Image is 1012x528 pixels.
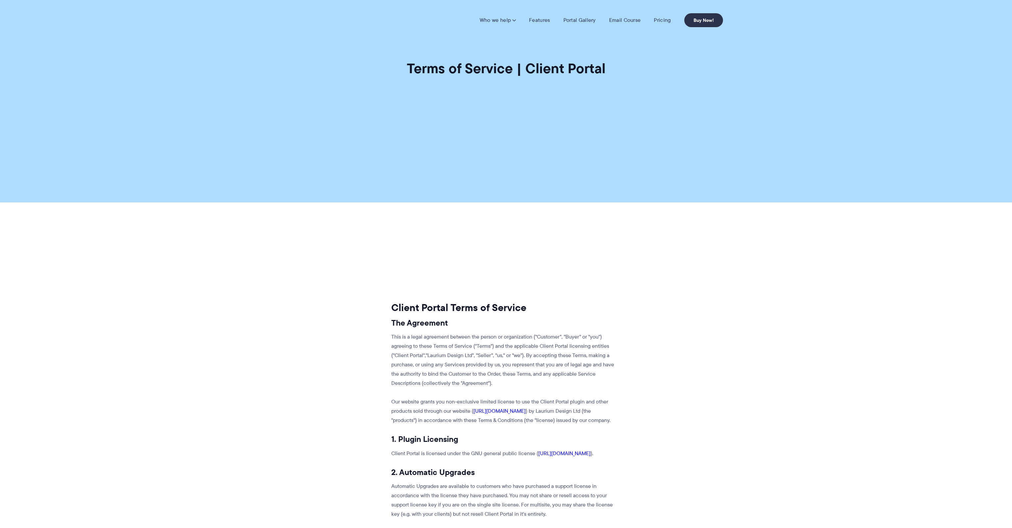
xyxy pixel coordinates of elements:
h3: 2. Automatic Upgrades [391,467,617,477]
p: Client Portal is licensed under the GNU general public license ( ). [391,449,617,458]
p: Automatic Upgrades are available to customers who have purchased a support license in accordance ... [391,482,617,519]
a: Features [529,17,550,24]
a: [URL][DOMAIN_NAME] [538,449,591,457]
a: Portal Gallery [563,17,596,24]
a: [URL][DOMAIN_NAME] [473,407,526,415]
h3: 1. Plugin Licensing [391,434,617,444]
p: Our website grants you non-exclusive limited license to use the Client Portal plugin and other pr... [391,397,617,425]
h2: Client Portal Terms of Service [391,301,617,314]
p: This is a legal agreement between the person or organization ("Customer", "Buyer" or "you") agree... [391,332,617,388]
h1: Terms of Service | Client Portal [407,60,605,77]
a: Buy Now! [684,13,723,27]
a: Email Course [609,17,641,24]
h3: The Agreement [391,318,617,328]
a: Who we help [480,17,516,24]
a: Pricing [654,17,671,24]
